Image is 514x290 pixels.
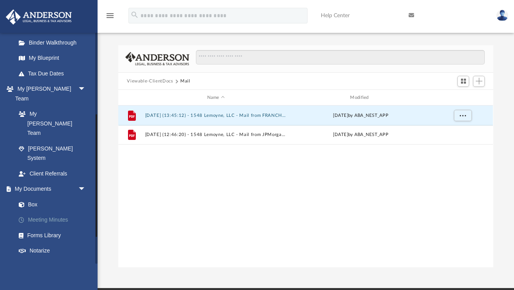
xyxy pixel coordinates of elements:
a: My Documentsarrow_drop_down [5,181,98,197]
a: Box [11,197,94,212]
a: menu [105,15,115,20]
a: Forms Library [11,227,94,243]
input: Search files and folders [196,50,485,65]
a: [PERSON_NAME] System [11,141,94,166]
button: More options [454,110,472,122]
div: grid [118,106,493,268]
div: id [435,94,490,101]
div: [DATE] by ABA_NEST_APP [290,131,432,138]
button: Add [473,76,485,87]
a: My [PERSON_NAME] Teamarrow_drop_down [5,81,94,106]
button: Viewable-ClientDocs [127,78,173,85]
span: arrow_drop_down [78,258,94,274]
a: Online Learningarrow_drop_down [5,258,94,274]
span: arrow_drop_down [78,81,94,97]
i: search [130,11,139,19]
a: Notarize [11,243,98,259]
button: [DATE] (12:46:20) - 1548 Lemoyne, LLC - Mail from JPMorgan Chase Bank, N.A..pdf [145,132,287,138]
button: Mail [180,78,190,85]
a: My [PERSON_NAME] Team [11,106,90,141]
a: Binder Walkthrough [11,35,98,50]
button: More options [454,129,472,141]
img: Anderson Advisors Platinum Portal [4,9,74,25]
i: menu [105,11,115,20]
span: arrow_drop_down [78,181,94,197]
button: [DATE] (13:45:12) - 1548 Lemoyne, LLC - Mail from FRANCHISE TAX BOARD.pdf [145,113,287,118]
div: [DATE] by ABA_NEST_APP [290,112,432,119]
div: id [122,94,141,101]
a: Tax Due Dates [11,66,98,81]
div: Name [145,94,286,101]
a: Client Referrals [11,166,94,181]
a: Meeting Minutes [11,212,98,228]
img: User Pic [496,10,508,21]
button: Switch to Grid View [457,76,469,87]
div: Modified [290,94,432,101]
a: My Blueprint [11,50,94,66]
